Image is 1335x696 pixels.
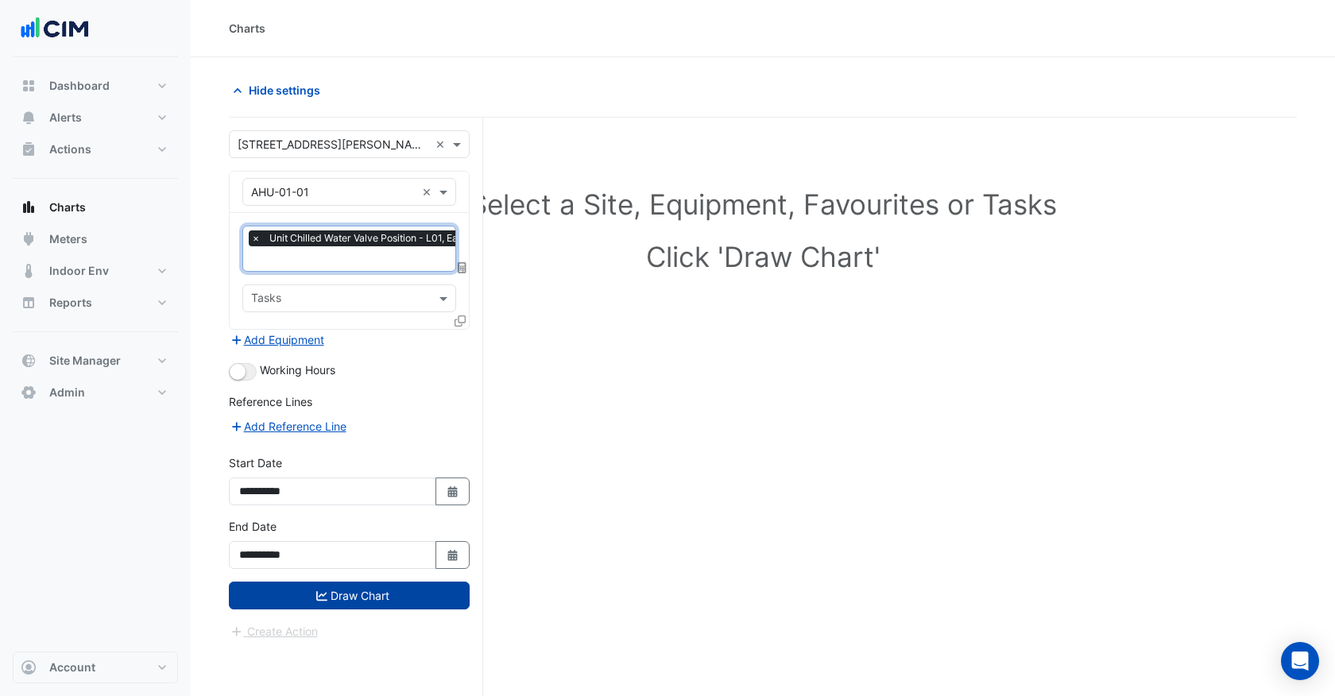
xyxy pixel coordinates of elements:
[13,287,178,319] button: Reports
[435,136,449,153] span: Clear
[13,102,178,133] button: Alerts
[19,13,91,44] img: Company Logo
[49,141,91,157] span: Actions
[21,353,37,369] app-icon: Site Manager
[265,230,568,246] span: Unit Chilled Water Valve Position - L01, East-and-West-Perimeter
[21,263,37,279] app-icon: Indoor Env
[49,385,85,400] span: Admin
[21,110,37,126] app-icon: Alerts
[13,345,178,377] button: Site Manager
[13,191,178,223] button: Charts
[13,223,178,255] button: Meters
[49,110,82,126] span: Alerts
[49,199,86,215] span: Charts
[229,393,312,410] label: Reference Lines
[229,331,325,349] button: Add Equipment
[49,353,121,369] span: Site Manager
[229,518,277,535] label: End Date
[13,70,178,102] button: Dashboard
[229,417,347,435] button: Add Reference Line
[21,141,37,157] app-icon: Actions
[249,289,281,310] div: Tasks
[49,78,110,94] span: Dashboard
[21,78,37,94] app-icon: Dashboard
[13,133,178,165] button: Actions
[229,76,331,104] button: Hide settings
[249,82,320,99] span: Hide settings
[21,385,37,400] app-icon: Admin
[13,255,178,287] button: Indoor Env
[422,184,435,200] span: Clear
[264,188,1262,221] h1: Select a Site, Equipment, Favourites or Tasks
[229,624,319,637] app-escalated-ticket-create-button: Please draw the charts first
[21,295,37,311] app-icon: Reports
[264,240,1262,273] h1: Click 'Draw Chart'
[49,295,92,311] span: Reports
[229,20,265,37] div: Charts
[49,231,87,247] span: Meters
[455,261,470,274] span: Choose Function
[446,548,460,562] fa-icon: Select Date
[21,199,37,215] app-icon: Charts
[49,263,109,279] span: Indoor Env
[229,582,470,609] button: Draw Chart
[249,230,263,246] span: ×
[49,659,95,675] span: Account
[446,485,460,498] fa-icon: Select Date
[13,652,178,683] button: Account
[260,363,335,377] span: Working Hours
[229,454,282,471] label: Start Date
[13,377,178,408] button: Admin
[21,231,37,247] app-icon: Meters
[1281,642,1319,680] div: Open Intercom Messenger
[455,314,466,327] span: Clone Favourites and Tasks from this Equipment to other Equipment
